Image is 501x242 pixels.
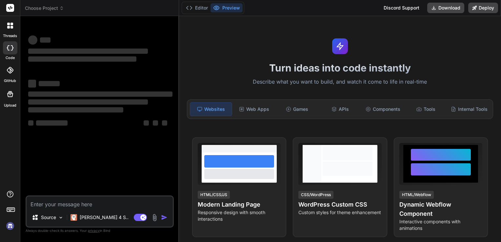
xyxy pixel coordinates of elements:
div: Web Apps [233,102,275,116]
span: privacy [88,229,100,232]
p: Describe what you want to build, and watch it come to life in real-time [183,78,497,86]
p: Always double-check its answers. Your in Bind [26,228,174,234]
div: HTML/CSS/JS [198,191,230,199]
button: Download [427,3,464,13]
p: [PERSON_NAME] 4 S.. [80,214,129,221]
span: ‌ [28,107,123,112]
label: Upload [4,103,16,108]
p: Interactive components with animations [399,218,482,232]
span: ‌ [40,37,50,43]
h4: WordPress Custom CSS [298,200,381,209]
span: ‌ [153,120,158,126]
span: ‌ [28,120,33,126]
button: Editor [183,3,210,12]
div: Components [362,102,404,116]
span: ‌ [28,91,172,97]
img: signin [5,220,16,232]
button: Deploy [468,3,498,13]
span: ‌ [28,99,148,105]
h4: Modern Landing Page [198,200,281,209]
h4: Dynamic Webflow Component [399,200,482,218]
div: APIs [319,102,361,116]
span: ‌ [28,80,36,88]
span: ‌ [144,120,149,126]
p: Custom styles for theme enhancement [298,209,381,216]
p: Responsive design with smooth interactions [198,209,281,222]
img: attachment [151,214,158,221]
span: ‌ [28,49,148,54]
div: Websites [190,102,232,116]
p: Source [41,214,56,221]
span: ‌ [28,56,136,62]
label: threads [3,33,17,39]
h1: Turn ideas into code instantly [183,62,497,74]
div: CSS/WordPress [298,191,333,199]
div: Games [276,102,318,116]
label: code [6,55,15,61]
label: GitHub [4,78,16,84]
img: icon [161,214,168,221]
div: Discord Support [380,3,423,13]
img: Claude 4 Sonnet [70,214,77,221]
div: HTML/Webflow [399,191,434,199]
span: ‌ [36,120,68,126]
span: Choose Project [25,5,64,11]
span: ‌ [162,120,167,126]
div: Tools [405,102,447,116]
button: Preview [210,3,243,12]
span: ‌ [28,35,37,45]
span: ‌ [39,81,60,86]
div: Internal Tools [448,102,490,116]
img: Pick Models [58,215,64,220]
